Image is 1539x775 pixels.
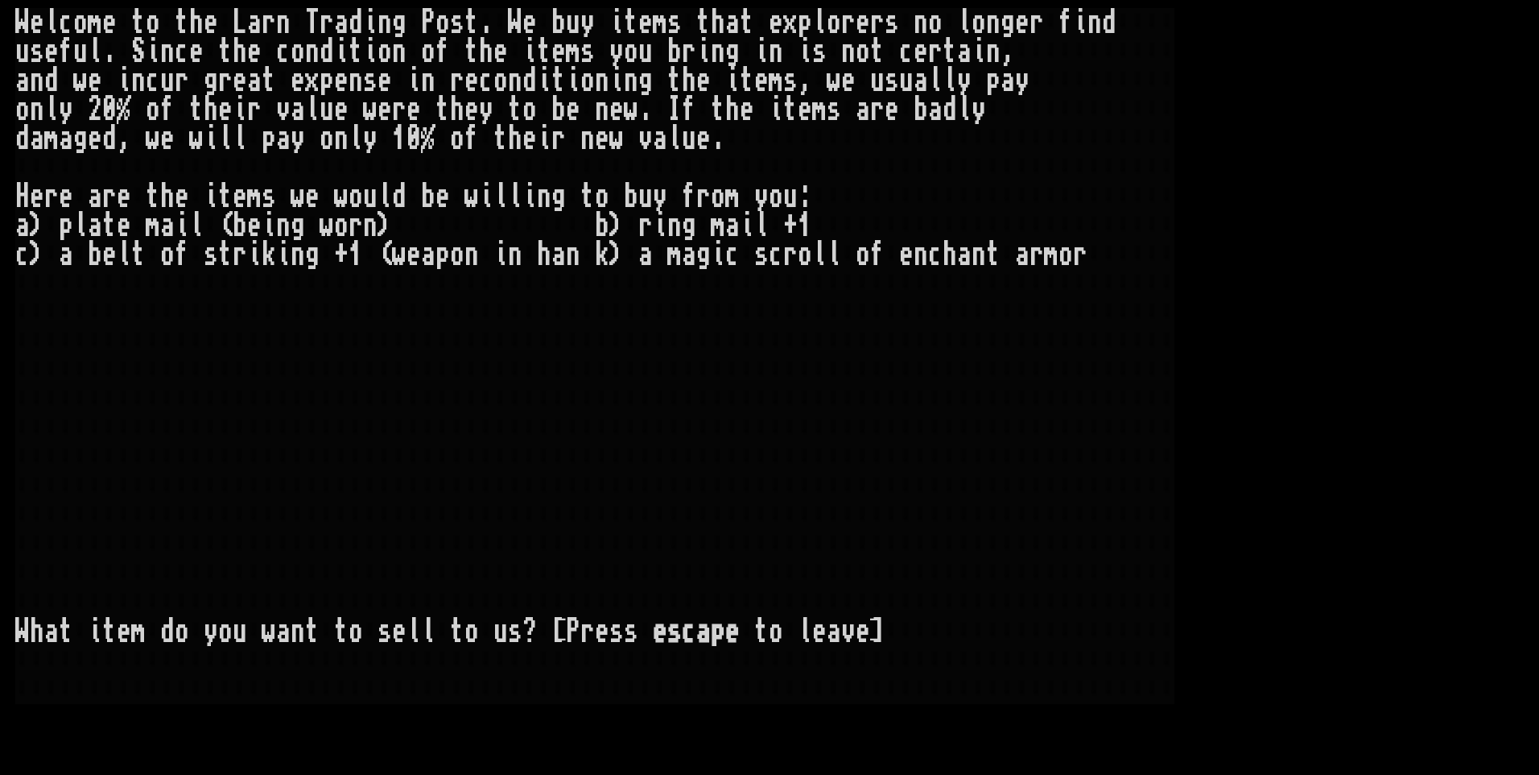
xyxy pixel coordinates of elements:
div: e [160,124,175,153]
div: , [117,124,131,153]
div: n [276,8,291,37]
div: e [247,37,262,66]
div: l [943,66,957,95]
div: h [450,95,464,124]
div: 0 [406,124,421,153]
div: n [349,66,363,95]
div: e [88,66,102,95]
div: a [914,66,928,95]
div: n [131,66,146,95]
div: e [754,66,769,95]
div: c [59,8,73,37]
div: o [378,37,392,66]
div: e [464,66,479,95]
div: r [870,95,885,124]
div: e [841,66,856,95]
div: % [421,124,435,153]
div: p [986,66,1001,95]
div: i [609,66,624,95]
div: r [247,95,262,124]
div: b [667,37,682,66]
div: i [117,66,131,95]
div: e [885,95,899,124]
div: d [1102,8,1116,37]
div: u [638,37,653,66]
div: r [551,124,566,153]
div: h [725,95,740,124]
div: d [102,124,117,153]
div: s [827,95,841,124]
div: u [320,95,334,124]
div: T [305,8,320,37]
div: r [175,66,189,95]
div: n [392,37,406,66]
div: i [363,37,378,66]
div: e [740,95,754,124]
div: r [218,66,233,95]
div: t [146,182,160,211]
div: e [378,66,392,95]
div: o [146,95,160,124]
div: w [73,66,88,95]
div: t [624,8,638,37]
div: h [682,66,696,95]
div: n [841,37,856,66]
div: n [334,124,349,153]
div: u [73,37,88,66]
div: x [305,66,320,95]
div: i [566,66,580,95]
div: n [580,124,595,153]
div: i [479,182,493,211]
div: d [392,182,406,211]
div: f [464,124,479,153]
div: e [117,182,131,211]
div: m [247,182,262,211]
div: a [957,37,972,66]
div: s [363,66,378,95]
div: h [204,95,218,124]
div: o [421,37,435,66]
div: a [928,95,943,124]
div: n [421,66,435,95]
div: t [696,8,711,37]
div: t [218,37,233,66]
div: n [986,37,1001,66]
div: t [349,37,363,66]
div: h [711,8,725,37]
div: d [522,66,537,95]
div: c [146,66,160,95]
div: u [566,8,580,37]
div: b [914,95,928,124]
div: e [204,8,218,37]
div: b [551,95,566,124]
div: l [218,124,233,153]
div: t [508,95,522,124]
div: H [15,182,30,211]
div: e [914,37,928,66]
div: l [378,182,392,211]
div: w [464,182,479,211]
div: w [189,124,204,153]
div: t [711,95,725,124]
div: e [566,95,580,124]
div: o [624,37,638,66]
div: i [522,37,537,66]
div: i [406,66,421,95]
div: h [508,124,522,153]
div: o [522,95,537,124]
div: e [88,124,102,153]
div: t [435,95,450,124]
div: e [493,37,508,66]
div: n [378,8,392,37]
div: h [233,37,247,66]
div: l [88,37,102,66]
div: i [204,182,218,211]
div: i [725,66,740,95]
div: n [986,8,1001,37]
div: a [88,182,102,211]
div: e [59,182,73,211]
div: p [320,66,334,95]
div: b [551,8,566,37]
div: , [798,66,812,95]
div: o [580,66,595,95]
